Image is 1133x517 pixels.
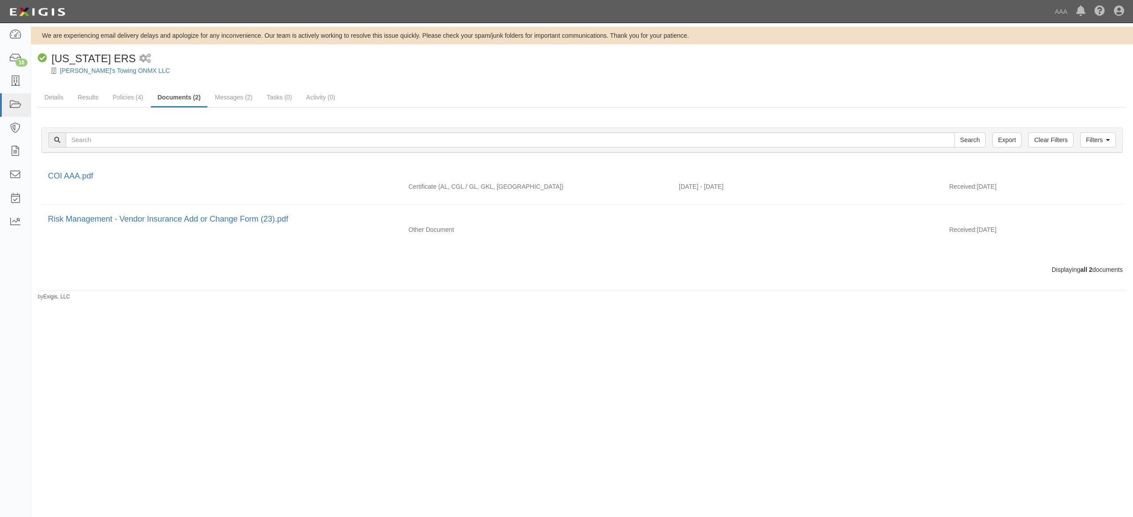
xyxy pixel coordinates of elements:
[943,182,1123,195] div: [DATE]
[260,88,299,106] a: Tasks (0)
[106,88,150,106] a: Policies (4)
[402,182,672,191] div: Auto Liability Commercial General Liability / Garage Liability Garage Keepers Liability On-Hook
[31,31,1133,40] div: We are experiencing email delivery delays and apologize for any inconvenience. Our team is active...
[1050,3,1072,20] a: AAA
[38,88,70,106] a: Details
[949,182,977,191] p: Received:
[300,88,342,106] a: Activity (0)
[48,214,1116,225] div: Risk Management - Vendor Insurance Add or Change Form (23).pdf
[402,225,672,234] div: Other Document
[48,171,1116,182] div: COI AAA.pdf
[16,59,28,67] div: 18
[943,225,1123,239] div: [DATE]
[1080,266,1092,273] b: all 2
[48,215,288,223] a: Risk Management - Vendor Insurance Add or Change Form (23).pdf
[35,265,1129,274] div: Displaying documents
[51,52,136,64] span: [US_STATE] ERS
[208,88,259,106] a: Messages (2)
[1028,132,1073,147] a: Clear Filters
[48,171,93,180] a: COI AAA.pdf
[139,54,151,64] i: 1 scheduled workflow
[1080,132,1116,147] a: Filters
[1094,6,1105,17] i: Help Center - Complianz
[38,51,136,66] div: New Mexico ERS
[949,225,977,234] p: Received:
[66,132,955,147] input: Search
[38,293,70,301] small: by
[71,88,105,106] a: Results
[992,132,1022,147] a: Export
[151,88,207,107] a: Documents (2)
[955,132,986,147] input: Search
[672,182,943,191] div: Effective 10/09/2024 - Expiration 10/09/2025
[44,294,70,300] a: Exigis, LLC
[672,225,943,226] div: Effective - Expiration
[60,67,170,74] a: [PERSON_NAME]'s Towing ONMX LLC
[38,54,47,63] i: Compliant
[7,4,68,20] img: logo-5460c22ac91f19d4615b14bd174203de0afe785f0fc80cf4dbbc73dc1793850b.png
